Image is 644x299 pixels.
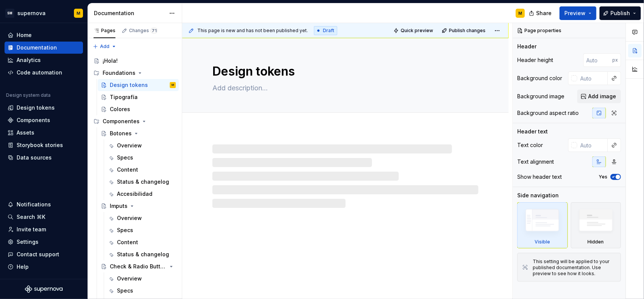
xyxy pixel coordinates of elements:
[172,81,174,89] div: M
[197,28,308,34] span: This page is new and has not been published yet.
[211,62,477,81] textarea: Design tokens
[5,152,83,164] a: Data sources
[117,239,138,246] div: Content
[5,139,83,151] a: Storybook stories
[98,79,179,91] a: Design tokensM
[105,224,179,236] a: Specs
[440,25,489,36] button: Publish changes
[449,28,486,34] span: Publish changes
[5,114,83,126] a: Components
[517,158,554,166] div: Text alignment
[5,127,83,139] a: Assets
[105,273,179,285] a: Overview
[17,9,46,17] div: supernova
[103,69,135,77] div: Foundations
[517,192,559,199] div: Side navigation
[117,154,133,161] div: Specs
[110,105,130,113] div: Colores
[577,90,621,103] button: Add image
[17,226,46,233] div: Invite team
[105,212,179,224] a: Overview
[105,248,179,260] a: Status & changelog
[588,239,604,245] div: Hidden
[100,43,109,50] span: Add
[17,213,45,221] div: Search ⌘K
[25,285,63,293] svg: Supernova Logo
[94,9,165,17] div: Documentation
[117,275,142,282] div: Overview
[517,141,543,149] div: Text color
[610,9,630,17] span: Publish
[110,130,132,137] div: Botones
[17,141,63,149] div: Storybook stories
[117,178,169,186] div: Status & changelog
[110,202,128,210] div: Imputs
[129,28,158,34] div: Changes
[105,176,179,188] a: Status & changelog
[17,104,55,112] div: Design tokens
[401,28,433,34] span: Quick preview
[117,226,133,234] div: Specs
[517,173,562,181] div: Show header text
[5,236,83,248] a: Settings
[517,74,562,82] div: Background color
[564,9,586,17] span: Preview
[536,9,552,17] span: Share
[517,93,564,100] div: Background image
[5,198,83,211] button: Notifications
[559,6,596,20] button: Preview
[517,43,536,50] div: Header
[117,251,169,258] div: Status & changelog
[535,239,550,245] div: Visible
[105,152,179,164] a: Specs
[17,201,51,208] div: Notifications
[5,9,14,18] div: SM
[98,91,179,103] a: Tipografía
[517,56,553,64] div: Header height
[5,248,83,260] button: Contact support
[117,166,138,174] div: Content
[103,57,118,65] div: ¡Hola!
[17,251,59,258] div: Contact support
[17,263,29,271] div: Help
[91,115,179,127] div: Componentes
[94,28,115,34] div: Pages
[17,116,50,124] div: Components
[583,53,612,67] input: Auto
[98,260,179,273] a: Check & Radio Buttons
[517,202,568,248] div: Visible
[17,56,41,64] div: Analytics
[110,81,148,89] div: Design tokens
[105,188,179,200] a: Accesibilidad
[98,103,179,115] a: Colores
[518,10,522,16] div: M
[17,129,34,136] div: Assets
[91,67,179,79] div: Foundations
[105,139,179,152] a: Overview
[5,42,83,54] a: Documentation
[2,5,86,21] button: SMsupernovaM
[17,69,62,76] div: Code automation
[117,190,152,198] div: Accesibilidad
[91,41,119,52] button: Add
[577,71,608,85] input: Auto
[110,93,138,101] div: Tipografía
[323,28,334,34] span: Draft
[5,211,83,223] button: Search ⌘K
[5,29,83,41] a: Home
[77,10,80,16] div: M
[98,127,179,139] a: Botones
[571,202,621,248] div: Hidden
[17,238,38,246] div: Settings
[5,223,83,235] a: Invite team
[5,54,83,66] a: Analytics
[17,154,52,161] div: Data sources
[105,164,179,176] a: Content
[117,214,142,222] div: Overview
[391,25,437,36] button: Quick preview
[588,93,616,100] span: Add image
[6,92,51,98] div: Design system data
[103,118,140,125] div: Componentes
[517,109,579,117] div: Background aspect ratio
